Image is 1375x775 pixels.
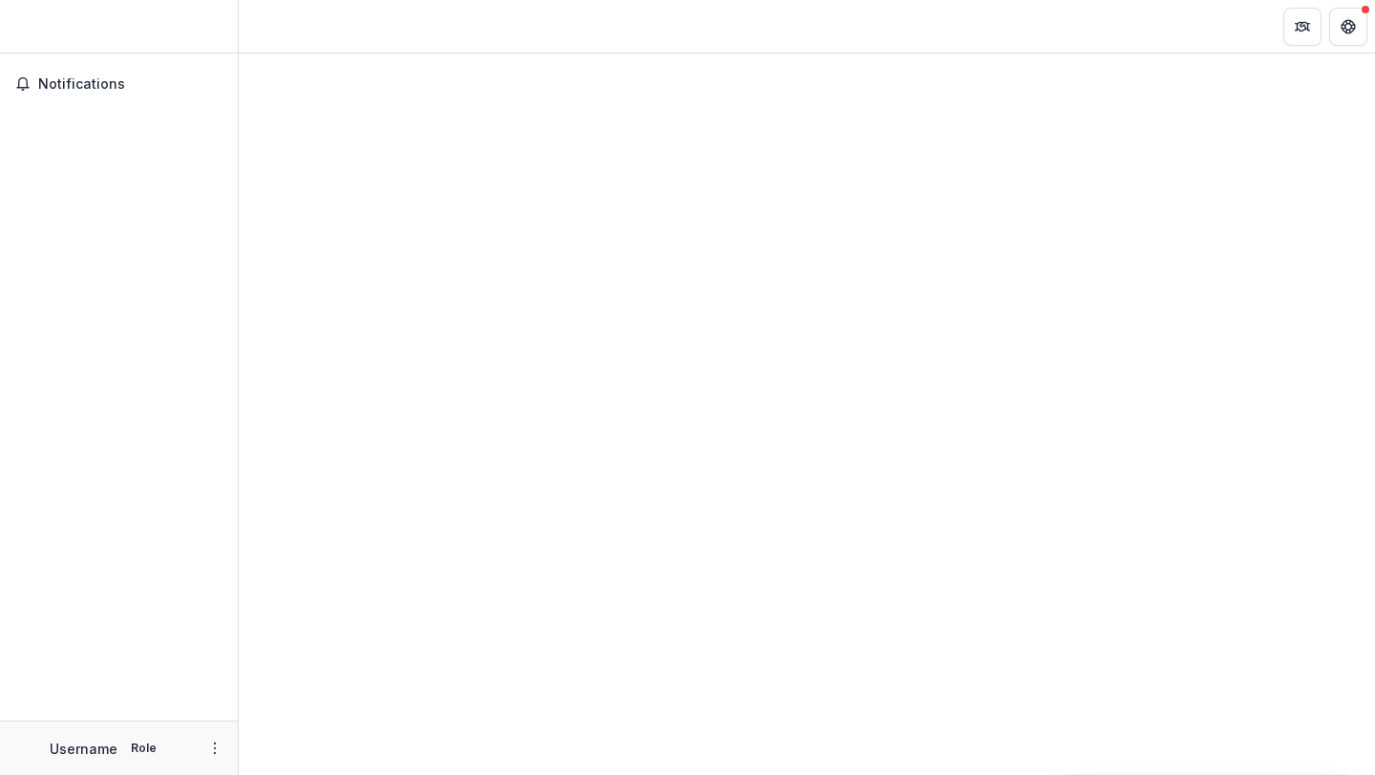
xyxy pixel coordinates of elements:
p: Username [50,739,117,759]
button: Get Help [1329,8,1367,46]
button: Partners [1283,8,1322,46]
button: More [203,737,226,760]
span: Notifications [38,76,222,93]
button: Notifications [8,69,230,99]
p: Role [125,740,162,757]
